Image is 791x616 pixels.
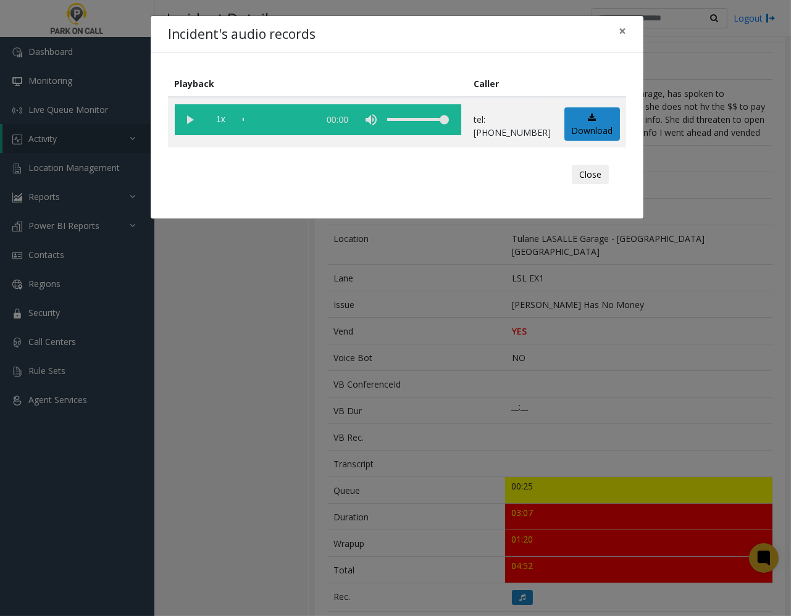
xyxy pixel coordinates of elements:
[564,107,620,141] a: Download
[610,16,635,46] button: Close
[474,113,551,139] p: tel:[PHONE_NUMBER]
[387,104,449,135] div: volume level
[243,104,313,135] div: scrub bar
[467,70,558,97] th: Caller
[168,25,316,44] h4: Incident's audio records
[168,70,467,97] th: Playback
[619,22,626,40] span: ×
[572,165,609,185] button: Close
[206,104,236,135] span: playback speed button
